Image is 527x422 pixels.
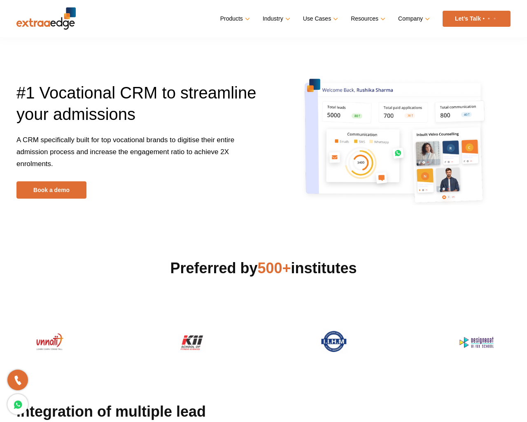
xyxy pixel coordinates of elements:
img: vocational-crm-to-streamline-your-admissions [291,69,506,212]
a: Company [398,13,428,25]
a: Products [220,13,248,25]
a: Industry [263,13,289,25]
span: 500+ [258,260,291,277]
h2: Preferred by institutes [16,258,511,278]
a: Book a demo [16,181,86,199]
a: Let’s Talk [443,11,511,27]
span: #1 Vocational CRM to streamline your admissions [16,84,257,123]
span: A CRM specifically built for top vocational brands to digitise their entire admission process and... [16,136,234,168]
a: Resources [351,13,384,25]
a: Use Cases [303,13,336,25]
